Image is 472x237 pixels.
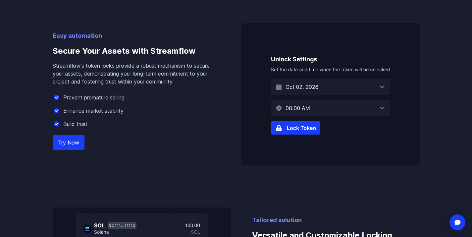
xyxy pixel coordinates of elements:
[53,135,84,150] a: Try Now
[241,23,420,165] img: Secure Your Assets with Streamflow
[63,107,124,115] p: Enhance market stability
[63,120,87,128] p: Build trust
[53,31,220,40] p: Easy automation
[53,40,220,62] h3: Secure Your Assets with Streamflow
[449,214,465,230] div: Open Intercom Messenger
[252,215,420,225] p: Tailored solution
[53,62,220,86] p: Streamflow's token locks provide a robust mechanism to secure your assets, demonstrating your lon...
[63,93,125,101] p: Prevent premature selling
